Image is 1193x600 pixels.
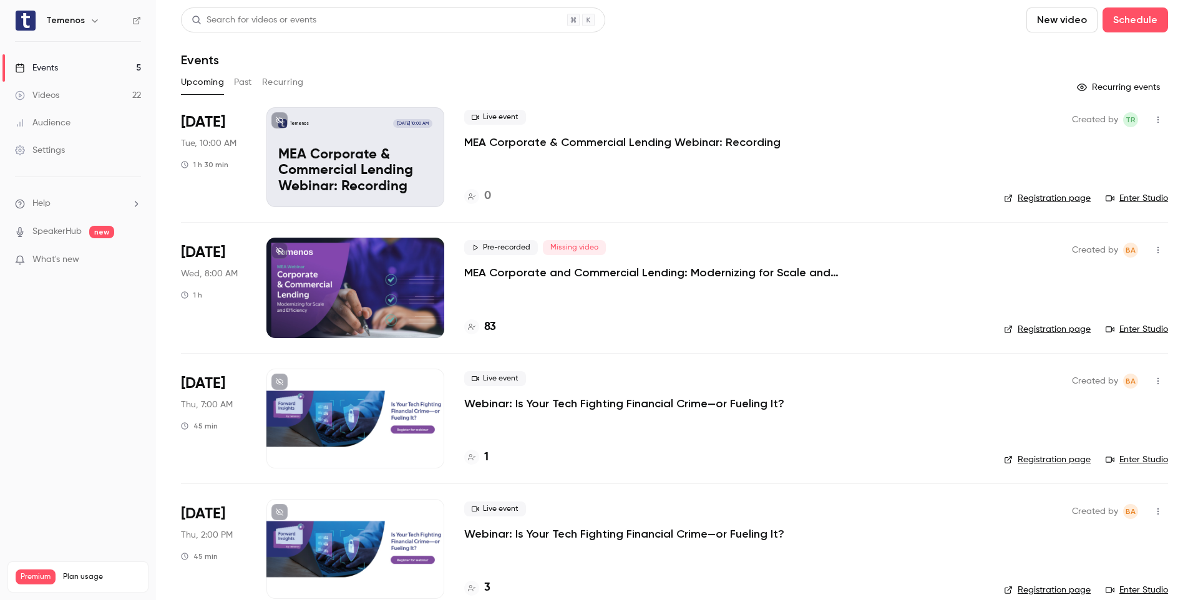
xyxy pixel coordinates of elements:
[32,197,51,210] span: Help
[181,52,219,67] h1: Events
[1026,7,1098,32] button: New video
[32,253,79,266] span: What's new
[464,526,784,541] a: Webinar: Is Your Tech Fighting Financial Crime—or Fueling It?
[181,290,202,300] div: 1 h
[464,265,839,280] a: MEA Corporate and Commercial Lending: Modernizing for Scale and Efficiency
[464,135,781,150] a: MEA Corporate & Commercial Lending Webinar: Recording
[181,160,228,170] div: 1 h 30 min
[181,72,224,92] button: Upcoming
[1106,323,1168,336] a: Enter Studio
[464,110,526,125] span: Live event
[15,197,141,210] li: help-dropdown-opener
[464,188,491,205] a: 0
[181,499,246,599] div: Sep 25 Thu, 2:00 PM (Europe/London)
[464,319,496,336] a: 83
[262,72,304,92] button: Recurring
[181,529,233,541] span: Thu, 2:00 PM
[464,371,526,386] span: Live event
[63,572,140,582] span: Plan usage
[46,14,85,27] h6: Temenos
[1126,374,1136,389] span: BA
[181,369,246,468] div: Sep 25 Thu, 2:00 PM (Asia/Singapore)
[16,569,56,584] span: Premium
[464,240,538,255] span: Pre-recorded
[181,238,246,337] div: Sep 10 Wed, 9:00 AM (Africa/Johannesburg)
[1004,192,1091,205] a: Registration page
[464,396,784,411] a: Webinar: Is Your Tech Fighting Financial Crime—or Fueling It?
[484,449,489,466] h4: 1
[1072,243,1118,258] span: Created by
[16,11,36,31] img: Temenos
[1126,504,1136,519] span: BA
[1004,323,1091,336] a: Registration page
[89,226,114,238] span: new
[181,107,246,207] div: Sep 2 Tue, 11:00 AM (Africa/Johannesburg)
[1126,243,1136,258] span: BA
[181,112,225,132] span: [DATE]
[1123,374,1138,389] span: Balamurugan Arunachalam
[484,188,491,205] h4: 0
[181,268,238,280] span: Wed, 8:00 AM
[15,62,58,74] div: Events
[464,579,490,596] a: 3
[1106,192,1168,205] a: Enter Studio
[464,449,489,466] a: 1
[32,225,82,238] a: SpeakerHub
[1103,7,1168,32] button: Schedule
[1106,584,1168,596] a: Enter Studio
[181,137,236,150] span: Tue, 10:00 AM
[181,551,218,561] div: 45 min
[484,319,496,336] h4: 83
[1004,584,1091,596] a: Registration page
[192,14,316,27] div: Search for videos or events
[266,107,444,207] a: MEA Corporate & Commercial Lending Webinar: Recording Temenos[DATE] 10:00 AMMEA Corporate & Comme...
[484,579,490,596] h4: 3
[1004,453,1091,466] a: Registration page
[393,119,432,128] span: [DATE] 10:00 AM
[181,421,218,431] div: 45 min
[464,501,526,516] span: Live event
[278,147,432,195] p: MEA Corporate & Commercial Lending Webinar: Recording
[1072,504,1118,519] span: Created by
[543,240,606,255] span: Missing video
[15,89,59,102] div: Videos
[1123,504,1138,519] span: Balamurugan Arunachalam
[181,374,225,394] span: [DATE]
[181,243,225,263] span: [DATE]
[1106,453,1168,466] a: Enter Studio
[1123,243,1138,258] span: Balamurugan Arunachalam
[1123,112,1138,127] span: Terniell Ramlah
[126,254,141,266] iframe: Noticeable Trigger
[181,504,225,524] span: [DATE]
[15,117,71,129] div: Audience
[1072,374,1118,389] span: Created by
[15,144,65,157] div: Settings
[1126,112,1136,127] span: TR
[181,399,233,411] span: Thu, 7:00 AM
[234,72,252,92] button: Past
[290,120,309,127] p: Temenos
[1071,77,1168,97] button: Recurring events
[1072,112,1118,127] span: Created by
